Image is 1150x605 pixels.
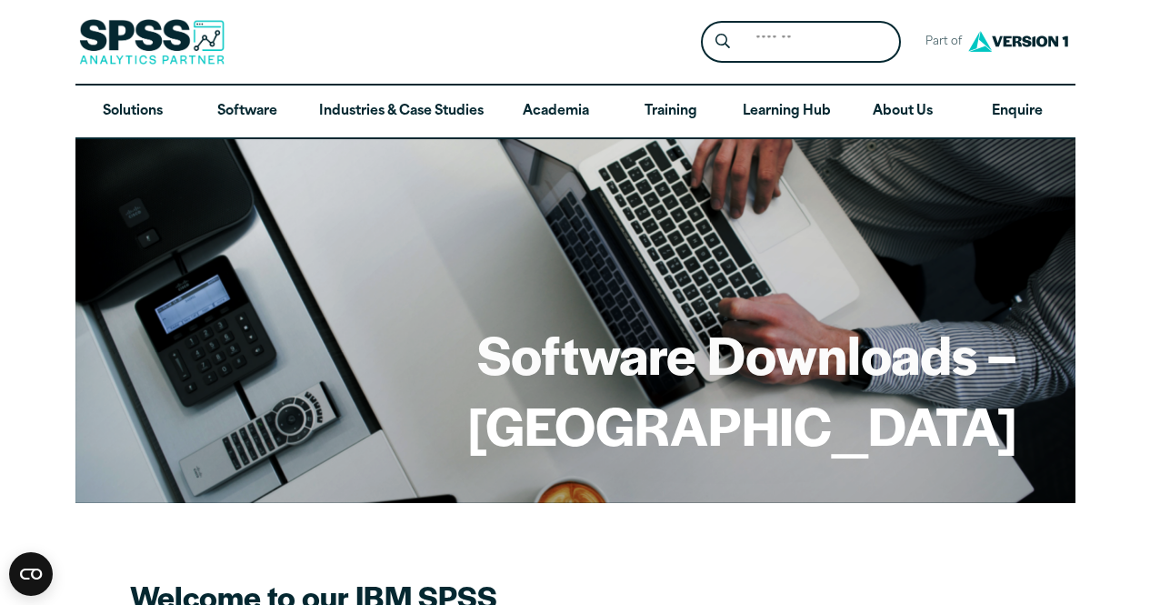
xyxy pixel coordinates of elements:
button: Search magnifying glass icon [705,25,739,59]
h1: Software Downloads – [GEOGRAPHIC_DATA] [134,318,1017,459]
a: Industries & Case Studies [305,86,498,138]
img: SPSS Analytics Partner [79,19,225,65]
a: About Us [845,86,960,138]
a: Training [613,86,727,138]
img: Version1 Logo [964,25,1073,58]
form: Site Header Search Form [701,21,901,64]
svg: Search magnifying glass icon [715,34,730,49]
button: Open CMP widget [9,552,53,596]
a: Enquire [960,86,1075,138]
a: Solutions [75,86,190,138]
nav: Desktop version of site main menu [75,86,1075,138]
a: Learning Hub [728,86,845,138]
a: Academia [498,86,613,138]
a: Software [190,86,305,138]
span: Part of [915,29,964,55]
